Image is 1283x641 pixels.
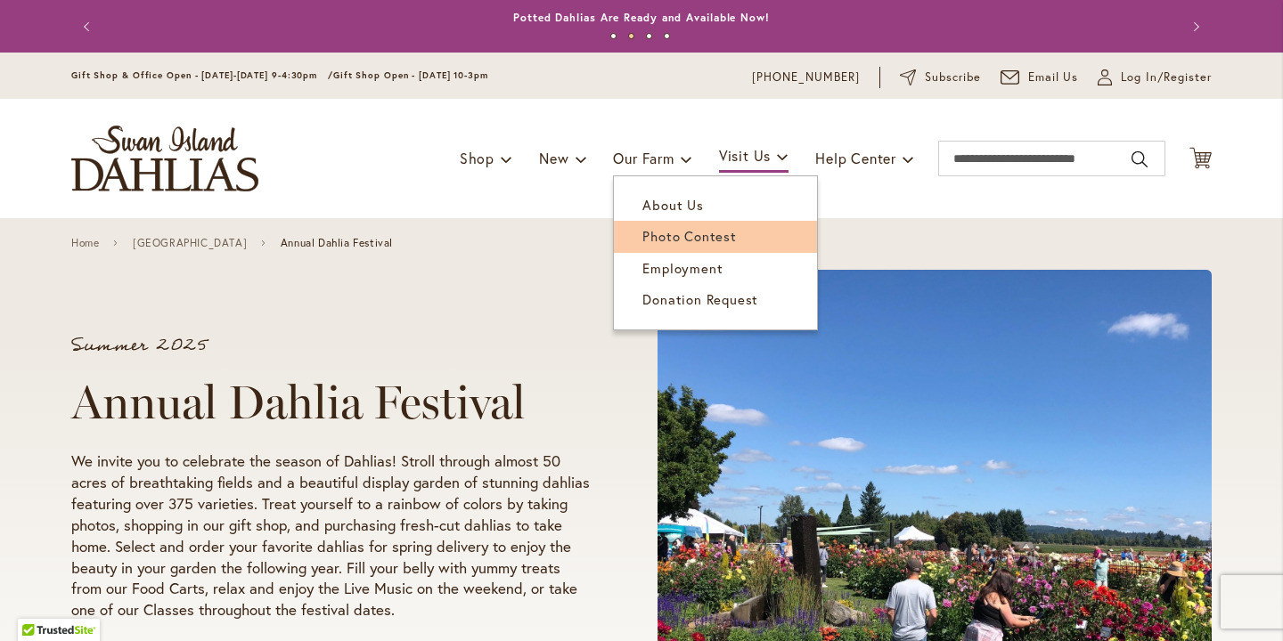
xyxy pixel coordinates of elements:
[752,69,860,86] a: [PHONE_NUMBER]
[642,259,723,277] span: Employment
[628,33,634,39] button: 2 of 4
[610,33,617,39] button: 1 of 4
[460,149,494,167] span: Shop
[513,11,770,24] a: Potted Dahlias Are Ready and Available Now!
[71,9,107,45] button: Previous
[815,149,896,167] span: Help Center
[281,237,393,249] span: Annual Dahlia Festival
[925,69,981,86] span: Subscribe
[613,149,674,167] span: Our Farm
[1001,69,1079,86] a: Email Us
[1028,69,1079,86] span: Email Us
[71,126,258,191] a: store logo
[71,237,99,249] a: Home
[71,450,590,621] p: We invite you to celebrate the season of Dahlias! Stroll through almost 50 acres of breathtaking ...
[71,69,333,81] span: Gift Shop & Office Open - [DATE]-[DATE] 9-4:30pm /
[133,237,247,249] a: [GEOGRAPHIC_DATA]
[664,33,670,39] button: 4 of 4
[642,196,703,214] span: About Us
[333,69,488,81] span: Gift Shop Open - [DATE] 10-3pm
[539,149,568,167] span: New
[900,69,981,86] a: Subscribe
[1176,9,1212,45] button: Next
[71,376,590,429] h1: Annual Dahlia Festival
[646,33,652,39] button: 3 of 4
[642,290,758,308] span: Donation Request
[719,146,771,165] span: Visit Us
[1121,69,1212,86] span: Log In/Register
[71,337,590,354] p: Summer 2025
[642,227,736,245] span: Photo Contest
[1098,69,1212,86] a: Log In/Register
